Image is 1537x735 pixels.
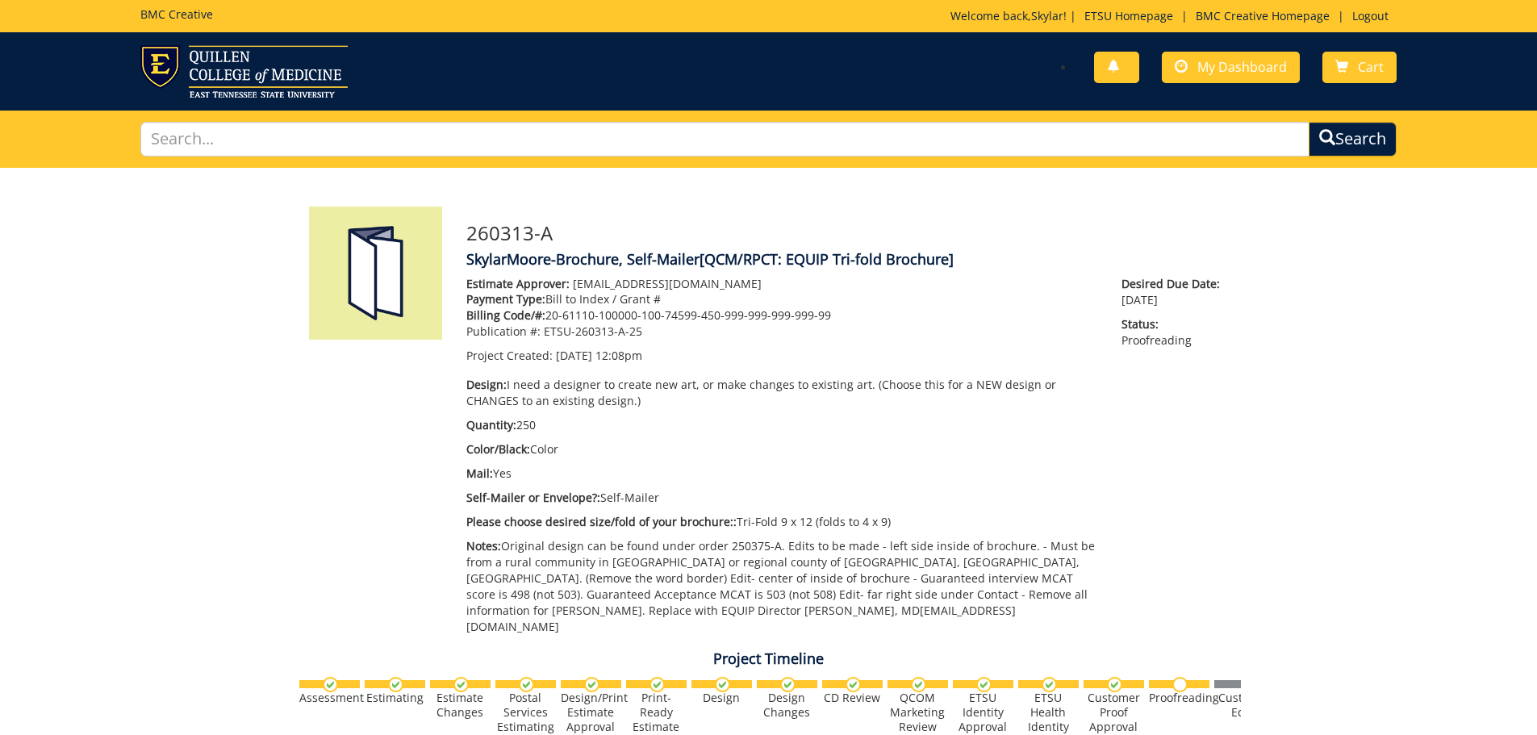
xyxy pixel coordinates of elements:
[1322,52,1397,83] a: Cart
[1121,276,1228,292] span: Desired Due Date:
[1084,691,1144,734] div: Customer Proof Approval
[888,691,948,734] div: QCOM Marketing Review
[466,377,507,392] span: Design:
[556,348,642,363] span: [DATE] 12:08pm
[453,677,469,692] img: checkmark
[140,8,213,20] h5: BMC Creative
[466,417,516,432] span: Quantity:
[466,223,1229,244] h3: 260313-A
[1076,8,1181,23] a: ETSU Homepage
[584,677,599,692] img: checkmark
[466,466,493,481] span: Mail:
[911,677,926,692] img: checkmark
[140,45,348,98] img: ETSU logo
[466,324,541,339] span: Publication #:
[1197,58,1287,76] span: My Dashboard
[466,490,1098,506] p: Self-Mailer
[1121,276,1228,308] p: [DATE]
[544,324,642,339] span: ETSU-260313-A-25
[297,651,1241,667] h4: Project Timeline
[140,122,1310,157] input: Search...
[780,677,796,692] img: checkmark
[1031,8,1063,23] a: Skylar
[1162,52,1300,83] a: My Dashboard
[466,291,1098,307] p: Bill to Index / Grant #
[299,691,360,705] div: Assessment
[1344,8,1397,23] a: Logout
[519,677,534,692] img: checkmark
[466,276,1098,292] p: [EMAIL_ADDRESS][DOMAIN_NAME]
[466,514,737,529] span: Please choose desired size/fold of your brochure::
[1358,58,1384,76] span: Cart
[1172,677,1188,692] img: no
[430,691,491,720] div: Estimate Changes
[466,538,1098,635] p: Original design can be found under order 250375-A. Edits to be made - left side inside of brochur...
[846,677,861,692] img: checkmark
[466,307,1098,324] p: 20-61110-100000-100-74599-450-999-999-999-999-99
[466,307,545,323] span: Billing Code/#:
[950,8,1397,24] p: Welcome back, ! | | |
[365,691,425,705] div: Estimating
[1121,316,1228,349] p: Proofreading
[388,677,403,692] img: checkmark
[466,538,501,553] span: Notes:
[466,377,1098,409] p: I need a designer to create new art, or make changes to existing art. (Choose this for a NEW desi...
[466,490,600,505] span: Self-Mailer or Envelope?:
[700,249,954,269] span: [QCM/RPCT: EQUIP Tri-fold Brochure]
[715,677,730,692] img: checkmark
[649,677,665,692] img: checkmark
[466,417,1098,433] p: 250
[1214,691,1275,720] div: Customer Edits
[466,514,1098,530] p: Tri-Fold 9 x 12 (folds to 4 x 9)
[1121,316,1228,332] span: Status:
[561,691,621,734] div: Design/Print Estimate Approval
[1107,677,1122,692] img: checkmark
[466,348,553,363] span: Project Created:
[1042,677,1057,692] img: checkmark
[309,207,442,340] img: Product featured image
[495,691,556,734] div: Postal Services Estimating
[1188,8,1338,23] a: BMC Creative Homepage
[466,441,530,457] span: Color/Black:
[466,252,1229,268] h4: SkylarMoore-Brochure, Self-Mailer
[757,691,817,720] div: Design Changes
[1149,691,1209,705] div: Proofreading
[691,691,752,705] div: Design
[822,691,883,705] div: CD Review
[466,441,1098,457] p: Color
[976,677,992,692] img: checkmark
[466,466,1098,482] p: Yes
[466,276,570,291] span: Estimate Approver:
[466,291,545,307] span: Payment Type:
[1309,122,1397,157] button: Search
[323,677,338,692] img: checkmark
